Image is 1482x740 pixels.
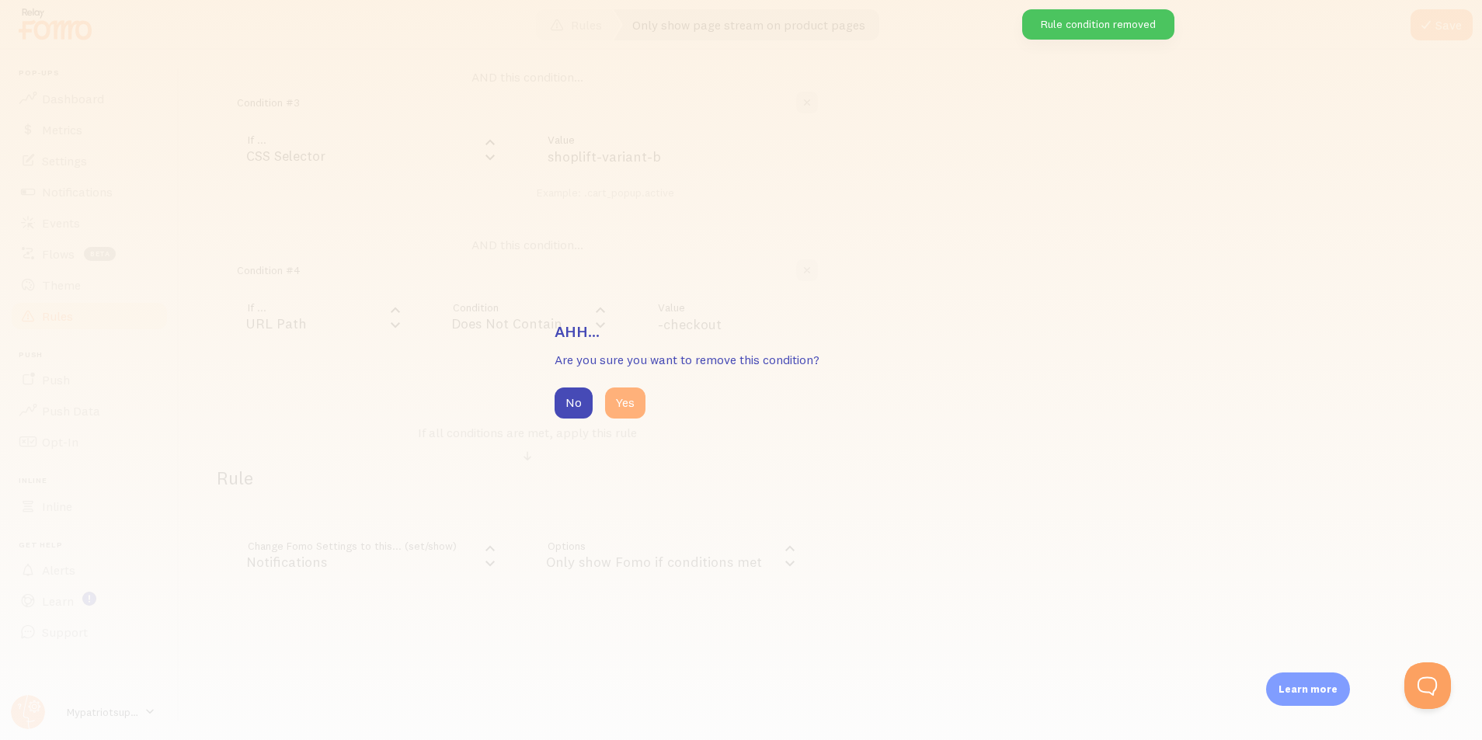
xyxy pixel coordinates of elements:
div: Rule condition removed [1022,9,1174,40]
h3: Ahh... [555,321,927,342]
p: Are you sure you want to remove this condition? [555,351,927,369]
button: Yes [605,387,645,419]
iframe: Help Scout Beacon - Open [1404,662,1451,709]
p: Learn more [1278,682,1338,697]
button: No [555,387,593,419]
div: Learn more [1266,672,1350,706]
